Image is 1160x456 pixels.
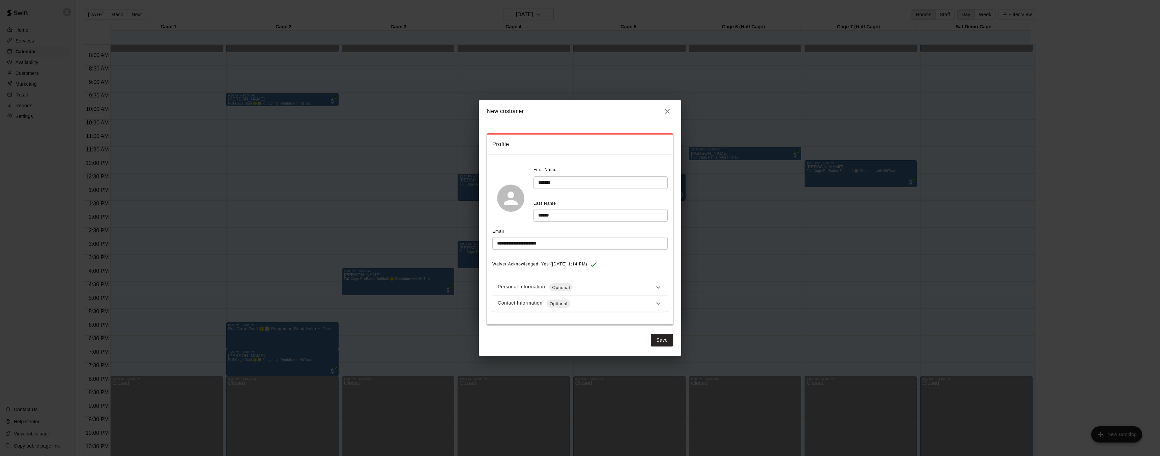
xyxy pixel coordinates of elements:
button: Save [651,334,673,346]
div: Personal InformationOptional [492,279,668,295]
div: Personal Information [498,283,654,291]
span: Waiver Acknowledged: Yes ([DATE] 1:14 PM) [492,259,587,270]
span: First Name [533,165,557,175]
div: Contact Information [498,300,654,308]
h6: New customer [487,107,524,116]
div: Contact InformationOptional [492,295,668,312]
span: Profile [492,140,668,149]
span: Optional [549,284,573,291]
span: Optional [547,301,570,307]
span: Last Name [533,201,556,206]
span: Email [492,229,504,234]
